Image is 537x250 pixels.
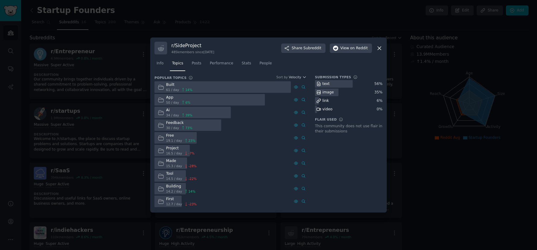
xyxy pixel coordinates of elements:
[315,117,337,122] h3: Flair Used
[210,61,233,66] span: Performance
[166,138,182,143] span: 19.1 / day
[350,46,368,51] span: on Reddit
[166,177,182,181] span: 14.5 / day
[188,164,196,168] span: -28 %
[185,113,192,117] span: 39 %
[315,75,351,79] h3: Submission Types
[171,50,214,54] div: 485k members since [DATE]
[166,184,195,189] div: Building
[377,98,383,104] div: 6 %
[171,42,214,49] h3: r/ SideProject
[188,189,195,193] span: 14 %
[374,90,383,95] div: 35 %
[242,61,251,66] span: Stats
[188,202,196,206] span: -23 %
[323,98,329,104] div: link
[276,75,288,79] div: Sort by
[166,158,197,164] div: Made
[166,133,195,138] div: Free
[166,120,192,126] div: Feedback
[166,196,197,202] div: First
[166,202,182,206] span: 12.7 / day
[289,75,301,79] span: Velocity
[172,61,183,66] span: Topics
[166,113,179,117] span: 34 / day
[192,61,201,66] span: Posts
[166,95,191,100] div: App
[315,124,383,134] div: This community does not use flair in their submissions
[166,146,195,151] div: Project
[188,138,195,143] span: 23 %
[154,59,166,71] a: Info
[166,151,182,155] span: 16.5 / day
[157,61,164,66] span: Info
[377,107,383,112] div: 0 %
[330,44,372,53] button: Viewon Reddit
[323,107,332,112] div: video
[189,59,203,71] a: Posts
[166,189,182,193] span: 14.2 / day
[323,90,334,95] div: image
[185,100,190,105] span: 6 %
[340,46,368,51] span: View
[281,44,326,53] button: ShareSubreddit
[292,46,321,51] span: Share
[240,59,253,71] a: Stats
[188,151,194,155] span: -7 %
[303,46,321,51] span: Subreddit
[259,61,272,66] span: People
[185,126,192,130] span: 73 %
[166,82,192,88] div: Built
[170,59,185,71] a: Topics
[289,75,307,79] button: Velocity
[166,100,179,105] span: 50 / day
[185,88,192,92] span: 14 %
[166,88,179,92] span: 61 / day
[166,164,182,168] span: 15.3 / day
[208,59,235,71] a: Performance
[166,126,179,130] span: 30 / day
[166,171,197,177] div: Tool
[154,76,186,80] h3: Popular Topics
[323,81,330,87] div: text
[166,108,192,113] div: Ai
[188,177,196,181] span: -22 %
[374,81,383,87] div: 56 %
[257,59,274,71] a: People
